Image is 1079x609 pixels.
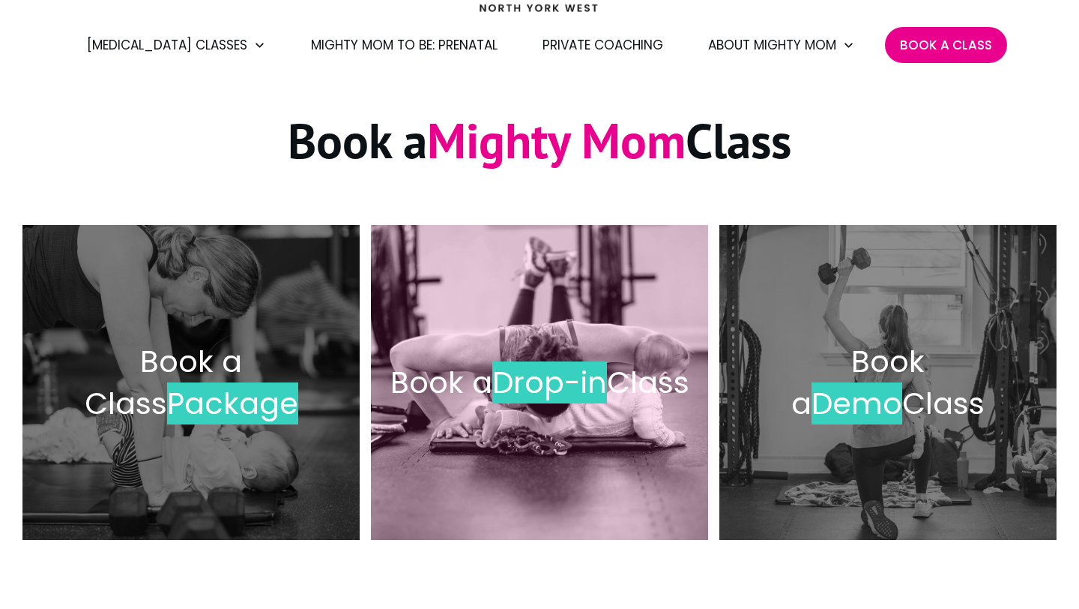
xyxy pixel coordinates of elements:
span: Demo [811,382,902,424]
span: About Mighty Mom [708,32,836,58]
h2: Book a Class [387,361,692,403]
a: Private Coaching [542,32,663,58]
h1: Book a Class [23,109,1056,190]
a: About Mighty Mom [708,32,855,58]
span: Book a [791,340,925,424]
a: Book A Class [900,32,992,58]
span: Class [902,382,985,424]
span: Book a Class [85,340,243,424]
span: Mighty Mom [427,109,686,172]
a: Mighty Mom to Be: Prenatal [311,32,498,58]
span: Drop-in [492,361,607,403]
span: [MEDICAL_DATA] Classes [87,32,247,58]
span: Package [167,382,298,424]
a: [MEDICAL_DATA] Classes [87,32,266,58]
